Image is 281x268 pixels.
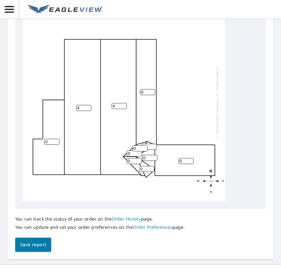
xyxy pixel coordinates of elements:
[133,224,173,230] a: Order Preferences
[15,224,185,230] p: You can update and set your order preferences on the page.
[15,216,185,222] p: You can track the status of your order on the page.
[24,1,107,18] a: EV Logo
[20,241,46,249] span: Save report
[28,5,103,14] img: EV Logo
[112,216,141,222] a: Order History
[15,238,51,252] button: Save report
